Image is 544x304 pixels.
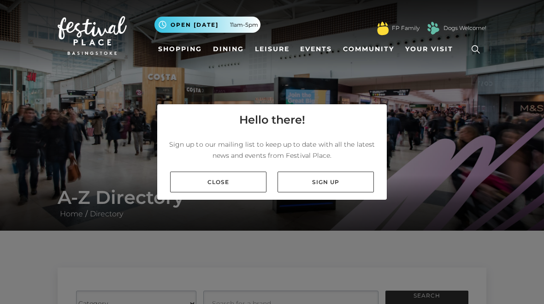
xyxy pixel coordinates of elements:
[154,17,260,33] button: Open [DATE] 11am-5pm
[405,44,453,54] span: Your Visit
[392,24,420,32] a: FP Family
[239,112,305,128] h4: Hello there!
[296,41,336,58] a: Events
[165,139,379,161] p: Sign up to our mailing list to keep up to date with all the latest news and events from Festival ...
[402,41,461,58] a: Your Visit
[443,24,486,32] a: Dogs Welcome!
[170,172,266,192] a: Close
[230,21,258,29] span: 11am-5pm
[154,41,206,58] a: Shopping
[209,41,248,58] a: Dining
[58,16,127,55] img: Festival Place Logo
[171,21,219,29] span: Open [DATE]
[339,41,398,58] a: Community
[251,41,293,58] a: Leisure
[278,172,374,192] a: Sign up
